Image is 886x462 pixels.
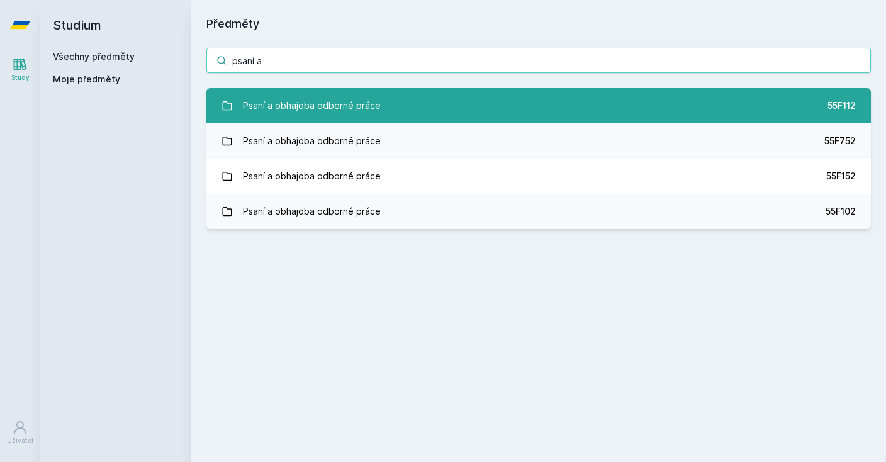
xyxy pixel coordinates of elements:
a: Psaní a obhajoba odborné práce 55F752 [206,123,871,159]
div: Uživatel [7,436,33,446]
a: Psaní a obhajoba odborné práce 55F102 [206,194,871,229]
div: Psaní a obhajoba odborné práce [243,199,381,224]
div: Psaní a obhajoba odborné práce [243,128,381,154]
div: 55F752 [824,135,856,147]
div: Study [11,73,30,82]
div: Psaní a obhajoba odborné práce [243,164,381,189]
h1: Předměty [206,15,871,33]
a: Psaní a obhajoba odborné práce 55F152 [206,159,871,194]
a: Study [3,50,38,89]
span: Moje předměty [53,73,120,86]
div: 55F112 [827,99,856,112]
input: Název nebo ident předmětu… [206,48,871,73]
a: Všechny předměty [53,51,135,62]
a: Psaní a obhajoba odborné práce 55F112 [206,88,871,123]
div: 55F152 [826,170,856,183]
a: Uživatel [3,414,38,452]
div: 55F102 [826,205,856,218]
div: Psaní a obhajoba odborné práce [243,93,381,118]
